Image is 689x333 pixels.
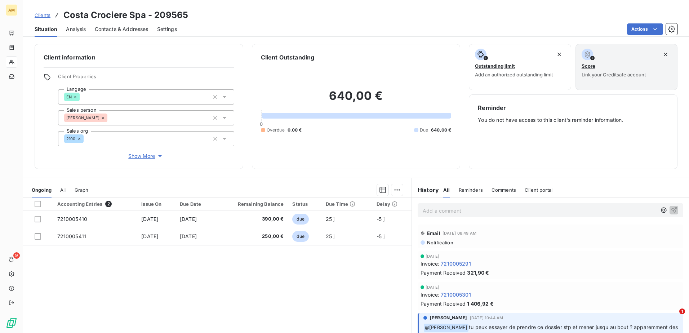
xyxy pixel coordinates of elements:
span: Overdue [267,127,285,133]
span: due [292,231,308,242]
span: 2 [105,201,112,207]
span: [DATE] [426,254,439,258]
span: Graph [75,187,89,193]
h6: Client information [44,53,234,62]
span: 1 406,92 € [467,300,494,307]
span: Email [427,230,440,236]
a: Clients [35,12,50,19]
span: Invoice : [421,260,439,267]
h6: Client Outstanding [261,53,315,62]
span: Ongoing [32,187,52,193]
span: -5 j [377,233,384,239]
img: Logo LeanPay [6,317,17,329]
span: Reminders [459,187,483,193]
span: Client portal [525,187,552,193]
div: Status [292,201,317,207]
span: 250,00 € [220,233,284,240]
div: You do not have access to this client's reminder information. [478,103,668,160]
span: Settings [157,26,177,33]
span: @ [PERSON_NAME] [424,324,468,332]
span: -5 j [377,216,384,222]
span: Show More [128,152,164,160]
span: 321,90 € [467,269,489,276]
span: [PERSON_NAME] [430,315,467,321]
span: [DATE] [426,285,439,289]
h6: History [412,186,439,194]
input: Add a tag [84,136,89,142]
button: Actions [627,23,663,35]
span: Payment Received [421,269,466,276]
span: All [443,187,450,193]
h6: Reminder [478,103,668,112]
span: 25 j [326,233,335,239]
h3: Costa Crociere Spa - 209565 [63,9,188,22]
span: Score [582,63,595,69]
div: Accounting Entries [57,201,133,207]
button: Show More [58,152,234,160]
span: 390,00 € [220,216,284,223]
span: Contacts & Addresses [95,26,148,33]
span: Outstanding limit [475,63,515,69]
span: 7210005411 [57,233,86,239]
span: Client Properties [58,74,234,84]
div: Due Date [180,201,211,207]
span: 9 [13,252,20,259]
span: [DATE] 10:44 AM [470,316,503,320]
span: EN [66,95,72,99]
span: Notification [426,240,453,245]
span: Add an authorized outstanding limit [475,72,553,77]
span: due [292,214,308,225]
div: Delay [377,201,407,207]
button: Outstanding limitAdd an authorized outstanding limit [469,44,571,90]
span: 7210005301 [441,291,471,298]
span: 25 j [326,216,335,222]
div: Remaining Balance [220,201,284,207]
div: Issue On [141,201,171,207]
span: Comments [492,187,516,193]
span: All [60,187,66,193]
span: [DATE] [141,216,158,222]
input: Add a tag [107,115,113,121]
span: 2100 [66,137,76,141]
span: 0,00 € [288,127,302,133]
div: Due Time [326,201,368,207]
span: 1 [679,308,685,314]
span: Payment Received [421,300,466,307]
span: 7210005410 [57,216,88,222]
span: Due [420,127,428,133]
span: Invoice : [421,291,439,298]
button: ScoreLink your Creditsafe account [575,44,677,90]
span: [DATE] [180,233,197,239]
span: 7210005291 [441,260,471,267]
span: 0 [260,121,263,127]
span: Link your Creditsafe account [582,72,646,77]
span: Situation [35,26,57,33]
h2: 640,00 € [261,89,452,110]
span: [DATE] [180,216,197,222]
input: Add a tag [80,94,85,100]
span: [DATE] [141,233,158,239]
iframe: Intercom live chat [664,308,682,326]
span: Analysis [66,26,86,33]
span: [PERSON_NAME] [66,116,99,120]
span: 640,00 € [431,127,451,133]
span: Clients [35,12,50,18]
span: [DATE] 08:49 AM [443,231,476,235]
div: AM [6,4,17,16]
